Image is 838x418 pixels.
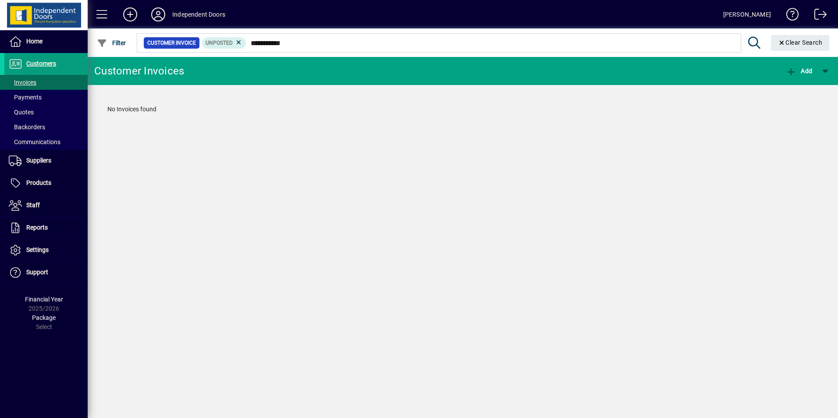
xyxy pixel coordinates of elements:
[4,150,88,172] a: Suppliers
[808,2,827,30] a: Logout
[97,39,126,46] span: Filter
[116,7,144,22] button: Add
[4,135,88,149] a: Communications
[32,314,56,321] span: Package
[786,67,812,74] span: Add
[4,105,88,120] a: Quotes
[202,37,246,49] mat-chip: Customer Invoice Status: Unposted
[4,31,88,53] a: Home
[9,94,42,101] span: Payments
[723,7,771,21] div: [PERSON_NAME]
[4,262,88,283] a: Support
[26,269,48,276] span: Support
[26,179,51,186] span: Products
[9,124,45,131] span: Backorders
[9,109,34,116] span: Quotes
[26,60,56,67] span: Customers
[4,172,88,194] a: Products
[780,2,799,30] a: Knowledge Base
[94,64,184,78] div: Customer Invoices
[147,39,196,47] span: Customer Invoice
[784,63,814,79] button: Add
[26,157,51,164] span: Suppliers
[95,35,128,51] button: Filter
[4,90,88,105] a: Payments
[4,75,88,90] a: Invoices
[4,195,88,216] a: Staff
[172,7,225,21] div: Independent Doors
[25,296,63,303] span: Financial Year
[144,7,172,22] button: Profile
[4,120,88,135] a: Backorders
[26,246,49,253] span: Settings
[99,96,827,123] div: No Invoices found
[4,217,88,239] a: Reports
[26,224,48,231] span: Reports
[26,202,40,209] span: Staff
[26,38,43,45] span: Home
[206,40,233,46] span: Unposted
[778,39,823,46] span: Clear Search
[9,138,60,145] span: Communications
[9,79,36,86] span: Invoices
[771,35,830,51] button: Clear
[4,239,88,261] a: Settings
